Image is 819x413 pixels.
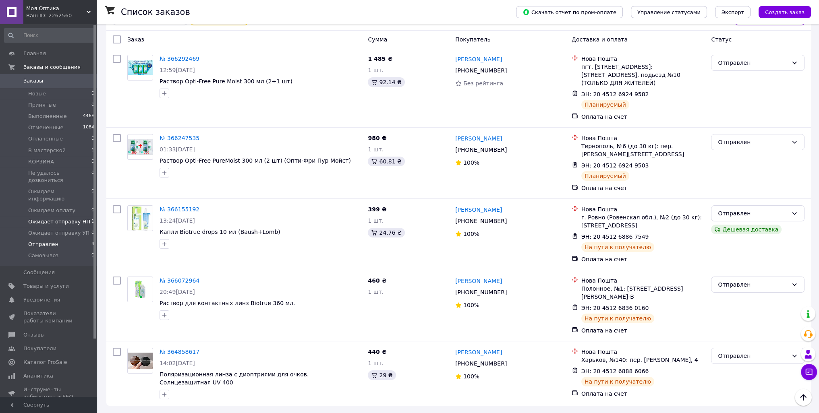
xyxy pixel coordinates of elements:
span: 1 шт. [368,67,384,73]
div: Полонное, №1: [STREET_ADDRESS][PERSON_NAME]-В [581,285,705,301]
a: [PERSON_NAME] [455,55,502,63]
span: Покупатель [455,36,491,43]
button: Наверх [795,389,812,406]
a: № 364858617 [160,349,199,355]
span: 0 [91,169,94,184]
a: Создать заказ [751,8,811,15]
span: В мастерской [28,147,66,154]
div: [PHONE_NUMBER] [454,65,508,76]
div: Отправлен [718,351,788,360]
a: [PERSON_NAME] [455,277,502,285]
div: г. Ровно (Ровенская обл.), №2 (до 30 кг): [STREET_ADDRESS] [581,213,705,229]
span: 100% [463,159,479,166]
a: [PERSON_NAME] [455,134,502,142]
div: Харьков, №140: пер. [PERSON_NAME], 4 [581,356,705,364]
span: 1084 [83,124,94,131]
div: [PHONE_NUMBER] [454,358,508,369]
a: Фото товару [127,55,153,81]
a: Фото товару [127,205,153,231]
span: Моя Оптика [26,5,87,12]
a: Раствор Opti-Free PureMoist 300 мл (2 шт) (Опти-Фри Пур Мойст) [160,157,351,164]
span: Главная [23,50,46,57]
span: Ожидает отправку УП [28,229,89,237]
a: Капли Biotrue drops 10 мл (Baush+Lomb) [160,229,280,235]
span: 1 шт. [368,217,384,224]
h1: Список заказов [121,7,190,17]
span: 100% [463,231,479,237]
span: Заказы [23,77,43,85]
a: Поляризационная линза с диоптриями для очков. Солнцезащитная UV 400 [160,371,309,386]
div: Отправлен [718,138,788,147]
a: № 366072964 [160,277,199,284]
div: Нова Пошта [581,277,705,285]
a: Фото товару [127,348,153,374]
div: пгт. [STREET_ADDRESS]: [STREET_ADDRESS], подьезд №10 (ТОЛЬКО ДЛЯ ЖИТЕЛЕЙ) [581,63,705,87]
a: № 366155192 [160,206,199,213]
div: На пути к получателю [581,242,654,252]
span: Принятые [28,101,56,109]
span: 0 [91,135,94,142]
div: Нова Пошта [581,348,705,356]
div: 29 ₴ [368,370,396,380]
button: Чат с покупателем [801,364,817,380]
span: 1 [91,218,94,225]
a: Фото товару [127,134,153,160]
span: 14:02[DATE] [160,360,195,366]
div: Ваш ID: 2262560 [26,12,97,19]
span: Товары и услуги [23,283,69,290]
span: Отзывы [23,331,45,339]
span: Заказ [127,36,144,43]
span: 20:49[DATE] [160,289,195,295]
span: Ожидает отправку НП [28,218,90,225]
span: 440 ₴ [368,349,386,355]
span: 0 [91,252,94,259]
span: 1 шт. [368,360,384,366]
button: Создать заказ [759,6,811,18]
div: 60.81 ₴ [368,157,404,166]
span: Сообщения [23,269,55,276]
span: 1 [91,147,94,154]
span: КОРЗИНА [28,158,54,165]
a: № 366247535 [160,135,199,141]
span: Управление статусами [637,9,701,15]
div: Нова Пошта [581,205,705,213]
div: [PHONE_NUMBER] [454,287,508,298]
a: Фото товару [127,277,153,302]
img: Фото товару [128,60,153,75]
span: 0 [91,188,94,202]
span: Создать заказ [765,9,804,15]
span: 460 ₴ [368,277,386,284]
button: Скачать отчет по пром-оплате [516,6,623,18]
span: Заказы и сообщения [23,64,81,71]
div: [PHONE_NUMBER] [454,215,508,227]
div: Оплата на счет [581,390,705,398]
span: 0 [91,101,94,109]
div: Оплата на счет [581,113,705,121]
span: 1 485 ₴ [368,56,392,62]
span: 980 ₴ [368,135,386,141]
img: Фото товару [128,139,153,155]
span: 399 ₴ [368,206,386,213]
span: 01:33[DATE] [160,146,195,153]
span: 1 шт. [368,146,384,153]
div: Планируемый [581,100,629,109]
span: Аналитика [23,372,53,380]
a: № 366292469 [160,56,199,62]
div: Оплата на счет [581,184,705,192]
img: Фото товару [128,206,153,231]
a: Раствор Opti-Free Pure Moist 300 мл (2+1 шт) [160,78,292,85]
span: Инструменты вебмастера и SEO [23,386,75,401]
div: Отправлен [718,280,788,289]
div: Оплата на счет [581,326,705,335]
span: ЭН: 20 4512 6924 9503 [581,162,649,169]
a: [PERSON_NAME] [455,348,502,356]
span: Статус [711,36,732,43]
span: Ожидаем информацию [28,188,91,202]
div: 24.76 ₴ [368,228,404,237]
span: 13:24[DATE] [160,217,195,224]
div: На пути к получателю [581,377,654,386]
span: Отмененные [28,124,63,131]
span: ЭН: 20 4512 6924 9582 [581,91,649,97]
